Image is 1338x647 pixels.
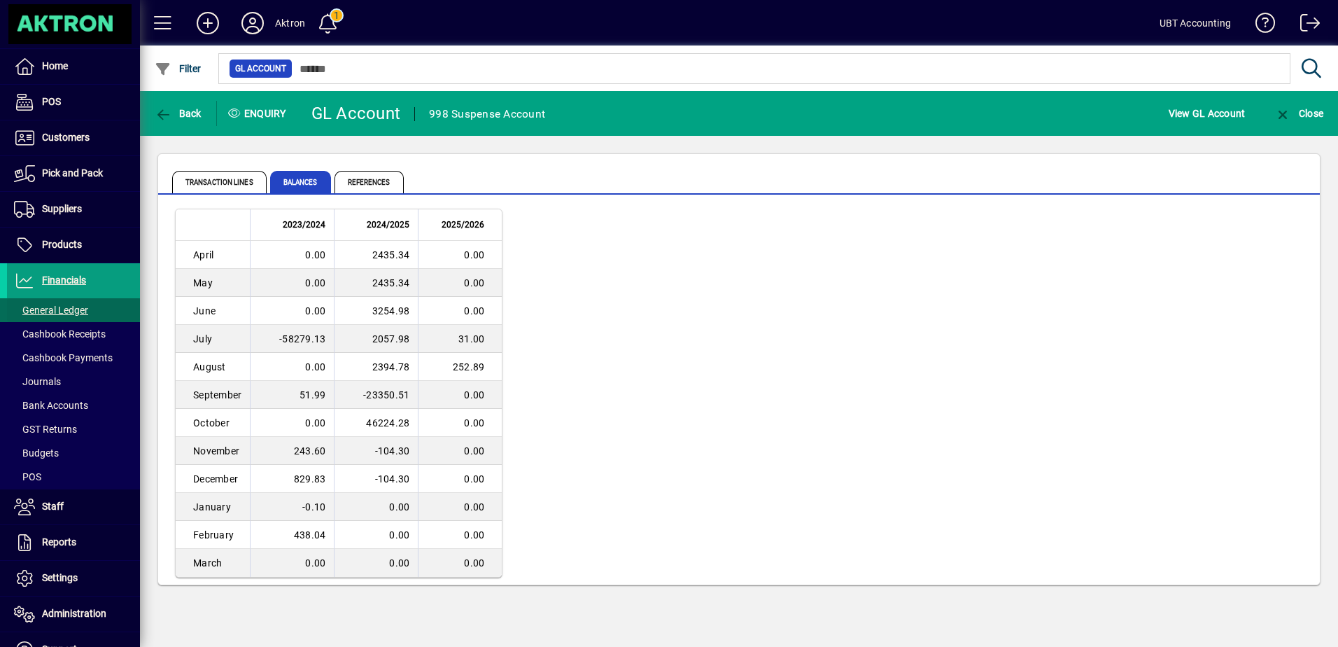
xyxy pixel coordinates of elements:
td: -0.10 [250,493,334,521]
td: -104.30 [334,437,418,465]
a: Journals [7,370,140,394]
a: Knowledge Base [1245,3,1276,48]
td: February [176,521,250,549]
td: November [176,437,250,465]
a: Reports [7,525,140,560]
span: Staff [42,501,64,512]
span: Cashbook Payments [14,352,113,363]
td: 243.60 [250,437,334,465]
div: UBT Accounting [1160,12,1231,34]
a: GST Returns [7,417,140,441]
td: 0.00 [418,297,502,325]
span: Home [42,60,68,71]
td: -104.30 [334,465,418,493]
td: 438.04 [250,521,334,549]
a: Logout [1290,3,1321,48]
td: 0.00 [250,297,334,325]
td: 51.99 [250,381,334,409]
td: September [176,381,250,409]
span: 2025/2026 [442,217,484,232]
button: Add [185,11,230,36]
td: 0.00 [418,493,502,521]
span: Pick and Pack [42,167,103,179]
td: 0.00 [334,493,418,521]
span: Cashbook Receipts [14,328,106,340]
td: -58279.13 [250,325,334,353]
td: June [176,297,250,325]
div: Enquiry [217,102,301,125]
td: 0.00 [250,269,334,297]
td: July [176,325,250,353]
td: -23350.51 [334,381,418,409]
app-page-header-button: Close enquiry [1260,101,1338,126]
td: 0.00 [418,521,502,549]
td: 0.00 [418,549,502,577]
a: Administration [7,597,140,632]
span: GST Returns [14,424,77,435]
span: Products [42,239,82,250]
td: 0.00 [250,353,334,381]
span: Financials [42,274,86,286]
td: 0.00 [250,241,334,269]
span: Journals [14,376,61,387]
span: Customers [42,132,90,143]
span: Transaction lines [172,171,267,193]
td: 0.00 [418,437,502,465]
td: May [176,269,250,297]
a: POS [7,85,140,120]
td: 2435.34 [334,241,418,269]
td: 46224.28 [334,409,418,437]
td: August [176,353,250,381]
button: Back [151,101,205,126]
td: January [176,493,250,521]
span: Balances [270,171,331,193]
td: 2057.98 [334,325,418,353]
a: General Ledger [7,298,140,322]
span: GL Account [235,62,286,76]
td: October [176,409,250,437]
button: View GL Account [1165,101,1249,126]
div: Aktron [275,12,305,34]
td: April [176,241,250,269]
a: Budgets [7,441,140,465]
td: 0.00 [334,549,418,577]
td: 0.00 [250,409,334,437]
td: 0.00 [418,381,502,409]
td: 31.00 [418,325,502,353]
a: Suppliers [7,192,140,227]
td: 3254.98 [334,297,418,325]
span: POS [14,471,41,482]
div: GL Account [311,102,401,125]
app-page-header-button: Back [140,101,217,126]
td: 2435.34 [334,269,418,297]
td: December [176,465,250,493]
a: Pick and Pack [7,156,140,191]
a: Home [7,49,140,84]
span: Close [1274,108,1323,119]
div: 998 Suspense Account [429,103,545,125]
td: 2394.78 [334,353,418,381]
span: Settings [42,572,78,583]
button: Profile [230,11,275,36]
a: Cashbook Receipts [7,322,140,346]
td: 0.00 [334,521,418,549]
td: March [176,549,250,577]
a: POS [7,465,140,489]
td: 829.83 [250,465,334,493]
span: POS [42,96,61,107]
span: Filter [155,63,202,74]
span: Budgets [14,447,59,459]
td: 0.00 [418,241,502,269]
a: Customers [7,120,140,155]
span: Suppliers [42,203,82,214]
a: Products [7,228,140,263]
button: Filter [151,56,205,81]
span: 2023/2024 [283,217,325,232]
td: 0.00 [418,409,502,437]
td: 0.00 [418,465,502,493]
span: General Ledger [14,305,88,316]
span: View GL Account [1169,102,1246,125]
a: Settings [7,561,140,596]
a: Bank Accounts [7,394,140,417]
span: Reports [42,536,76,548]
